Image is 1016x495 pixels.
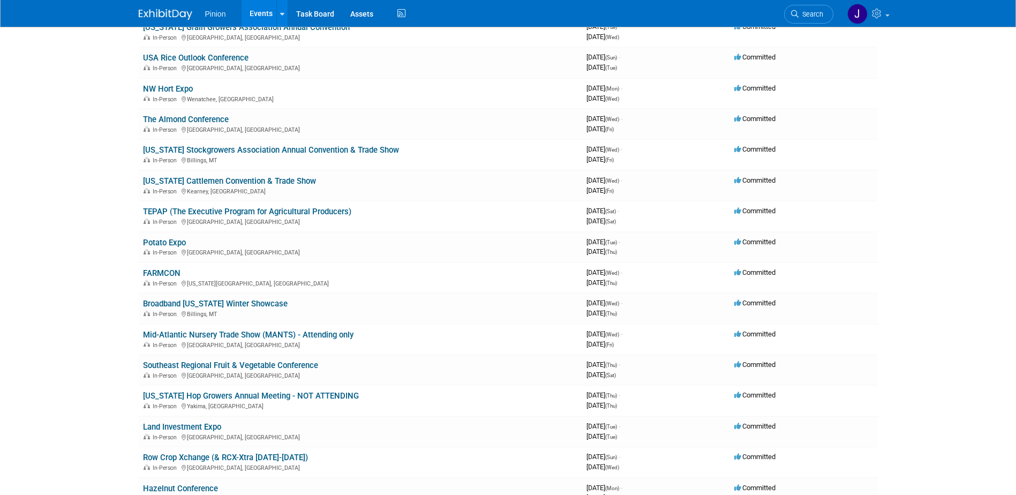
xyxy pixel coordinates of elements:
[619,238,620,246] span: -
[143,155,578,164] div: Billings, MT
[153,219,180,226] span: In-Person
[605,393,617,399] span: (Thu)
[605,24,617,30] span: (Tue)
[144,96,150,101] img: In-Person Event
[586,207,619,215] span: [DATE]
[621,176,622,184] span: -
[586,247,617,256] span: [DATE]
[586,268,622,276] span: [DATE]
[144,372,150,378] img: In-Person Event
[586,371,616,379] span: [DATE]
[734,176,776,184] span: Committed
[144,434,150,439] img: In-Person Event
[586,361,620,369] span: [DATE]
[605,434,617,440] span: (Tue)
[143,186,578,195] div: Kearney, [GEOGRAPHIC_DATA]
[586,186,614,194] span: [DATE]
[605,116,619,122] span: (Wed)
[143,84,193,94] a: NW Hort Expo
[605,311,617,317] span: (Thu)
[621,268,622,276] span: -
[619,22,620,31] span: -
[619,422,620,430] span: -
[586,463,619,471] span: [DATE]
[619,453,620,461] span: -
[143,53,249,63] a: USA Rice Outlook Conference
[734,115,776,123] span: Committed
[143,125,578,133] div: [GEOGRAPHIC_DATA], [GEOGRAPHIC_DATA]
[153,249,180,256] span: In-Person
[586,299,622,307] span: [DATE]
[143,268,180,278] a: FARMCON
[734,207,776,215] span: Committed
[153,280,180,287] span: In-Person
[143,279,578,287] div: [US_STATE][GEOGRAPHIC_DATA], [GEOGRAPHIC_DATA]
[586,53,620,61] span: [DATE]
[784,5,833,24] a: Search
[143,432,578,441] div: [GEOGRAPHIC_DATA], [GEOGRAPHIC_DATA]
[734,268,776,276] span: Committed
[605,454,617,460] span: (Sun)
[734,422,776,430] span: Committed
[605,239,617,245] span: (Tue)
[143,299,288,309] a: Broadband [US_STATE] Winter Showcase
[143,391,359,401] a: [US_STATE] Hop Growers Annual Meeting - NOT ATTENDING
[605,403,617,409] span: (Thu)
[734,53,776,61] span: Committed
[586,484,622,492] span: [DATE]
[153,464,180,471] span: In-Person
[605,280,617,286] span: (Thu)
[734,22,776,31] span: Committed
[605,342,614,348] span: (Fri)
[144,188,150,193] img: In-Person Event
[143,238,186,247] a: Potato Expo
[153,434,180,441] span: In-Person
[153,34,180,41] span: In-Person
[799,10,823,18] span: Search
[143,33,578,41] div: [GEOGRAPHIC_DATA], [GEOGRAPHIC_DATA]
[586,155,614,163] span: [DATE]
[143,22,350,32] a: [US_STATE] Grain Growers Association Annual Convention
[621,484,622,492] span: -
[605,86,619,92] span: (Mon)
[619,361,620,369] span: -
[618,207,619,215] span: -
[734,330,776,338] span: Committed
[143,247,578,256] div: [GEOGRAPHIC_DATA], [GEOGRAPHIC_DATA]
[605,485,619,491] span: (Mon)
[621,84,622,92] span: -
[143,361,318,370] a: Southeast Regional Fruit & Vegetable Conference
[734,361,776,369] span: Committed
[143,115,229,124] a: The Almond Conference
[586,401,617,409] span: [DATE]
[734,238,776,246] span: Committed
[586,115,622,123] span: [DATE]
[605,34,619,40] span: (Wed)
[144,280,150,286] img: In-Person Event
[605,301,619,306] span: (Wed)
[605,464,619,470] span: (Wed)
[143,94,578,103] div: Wenatchee, [GEOGRAPHIC_DATA]
[586,391,620,399] span: [DATE]
[144,157,150,162] img: In-Person Event
[143,207,351,216] a: TEPAP (The Executive Program for Agricultural Producers)
[143,217,578,226] div: [GEOGRAPHIC_DATA], [GEOGRAPHIC_DATA]
[144,464,150,470] img: In-Person Event
[605,157,614,163] span: (Fri)
[586,94,619,102] span: [DATE]
[143,484,218,493] a: Hazelnut Conference
[153,342,180,349] span: In-Person
[143,176,316,186] a: [US_STATE] Cattlemen Convention & Trade Show
[586,22,620,31] span: [DATE]
[605,96,619,102] span: (Wed)
[586,84,622,92] span: [DATE]
[605,270,619,276] span: (Wed)
[144,249,150,254] img: In-Person Event
[143,453,308,462] a: Row Crop Xchange (& RCX-Xtra [DATE]-[DATE])
[605,372,616,378] span: (Sat)
[143,401,578,410] div: Yakima, [GEOGRAPHIC_DATA]
[586,238,620,246] span: [DATE]
[734,299,776,307] span: Committed
[143,371,578,379] div: [GEOGRAPHIC_DATA], [GEOGRAPHIC_DATA]
[734,145,776,153] span: Committed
